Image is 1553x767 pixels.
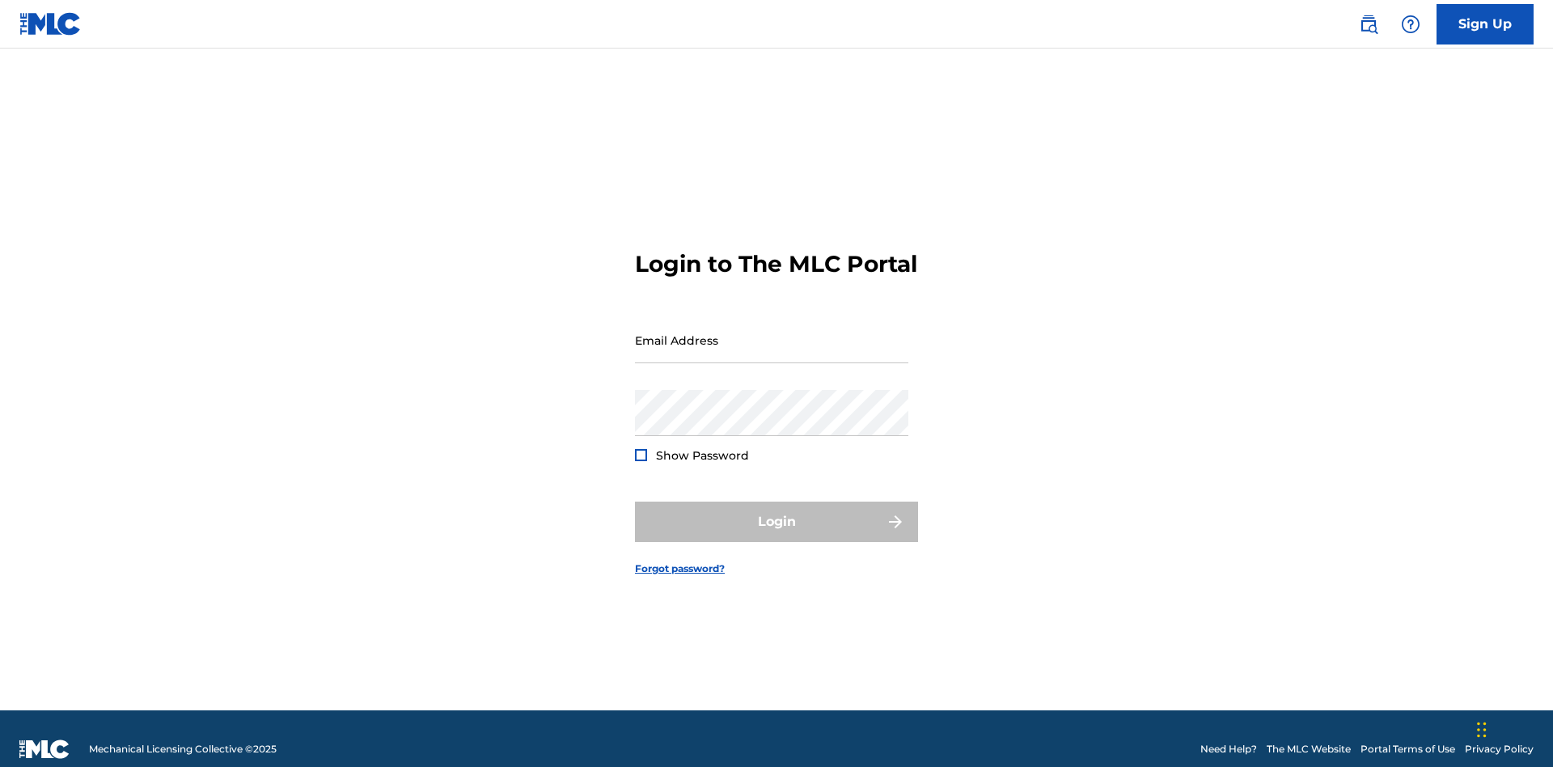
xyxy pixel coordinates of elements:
[1267,742,1351,756] a: The MLC Website
[19,12,82,36] img: MLC Logo
[1200,742,1257,756] a: Need Help?
[1359,15,1378,34] img: search
[635,250,917,278] h3: Login to The MLC Portal
[1360,742,1455,756] a: Portal Terms of Use
[1352,8,1385,40] a: Public Search
[635,561,725,576] a: Forgot password?
[1472,689,1553,767] iframe: Chat Widget
[1465,742,1534,756] a: Privacy Policy
[1401,15,1420,34] img: help
[89,742,277,756] span: Mechanical Licensing Collective © 2025
[1477,706,1487,754] div: Drag
[1437,4,1534,44] a: Sign Up
[656,448,749,463] span: Show Password
[1394,8,1427,40] div: Help
[19,739,70,759] img: logo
